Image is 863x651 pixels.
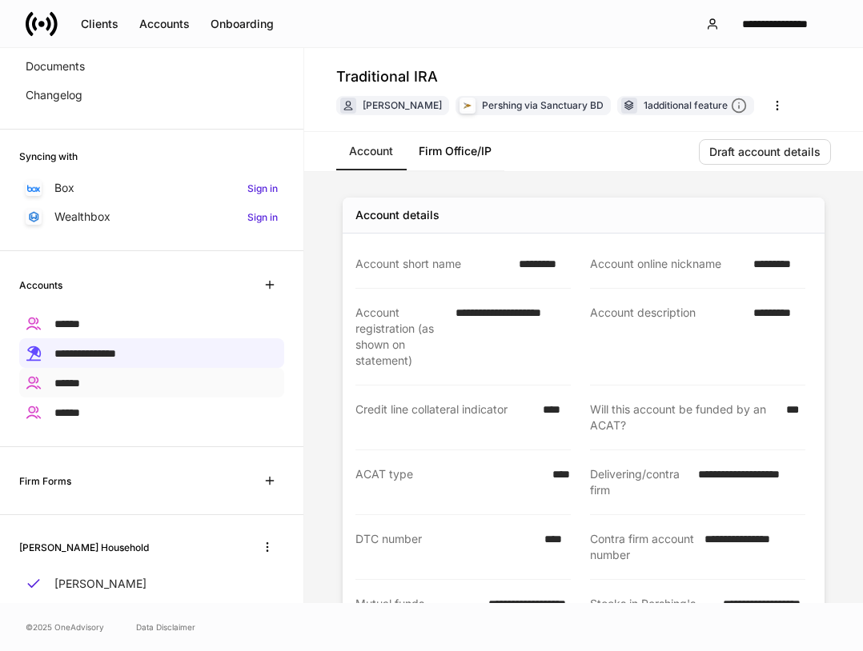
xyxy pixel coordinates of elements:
[247,181,278,196] h6: Sign in
[355,305,446,369] div: Account registration (as shown on statement)
[482,98,604,113] div: Pershing via Sanctuary BD
[70,11,129,37] button: Clients
[19,569,284,598] a: [PERSON_NAME]
[139,18,190,30] div: Accounts
[355,256,509,272] div: Account short name
[200,11,284,37] button: Onboarding
[129,11,200,37] button: Accounts
[590,596,713,644] div: Stocks in Pershing's dividend reinvestment plan
[247,210,278,225] h6: Sign in
[54,180,74,196] p: Box
[19,81,284,110] a: Changelog
[26,87,82,103] p: Changelog
[19,540,149,555] h6: [PERSON_NAME] Household
[336,132,406,170] a: Account
[336,67,438,86] h4: Traditional IRA
[19,174,284,202] a: BoxSign in
[54,209,110,225] p: Wealthbox
[54,576,147,592] p: [PERSON_NAME]
[355,531,535,563] div: DTC number
[19,473,71,489] h6: Firm Forms
[644,98,747,114] div: 1 additional feature
[355,596,479,644] div: Mutual funds
[355,466,543,498] div: ACAT type
[19,278,62,293] h6: Accounts
[355,207,440,223] div: Account details
[699,139,831,165] button: Draft account details
[26,621,104,633] span: © 2025 OneAdvisory
[19,202,284,231] a: WealthboxSign in
[136,621,195,633] a: Data Disclaimer
[590,466,688,498] div: Delivering/contra firm
[81,18,118,30] div: Clients
[19,149,78,164] h6: Syncing with
[355,401,533,433] div: Credit line collateral indicator
[590,256,744,272] div: Account online nickname
[26,58,85,74] p: Documents
[709,146,821,158] div: Draft account details
[27,185,40,192] img: oYqM9ojoZLfzCHUefNbBcWHcyDPbQKagtYciMC8pFl3iZXy3dU33Uwy+706y+0q2uJ1ghNQf2OIHrSh50tUd9HaB5oMc62p0G...
[590,401,777,433] div: Will this account be funded by an ACAT?
[211,18,274,30] div: Onboarding
[590,531,695,563] div: Contra firm account number
[363,98,442,113] div: [PERSON_NAME]
[590,305,744,369] div: Account description
[19,52,284,81] a: Documents
[406,132,504,170] a: Firm Office/IP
